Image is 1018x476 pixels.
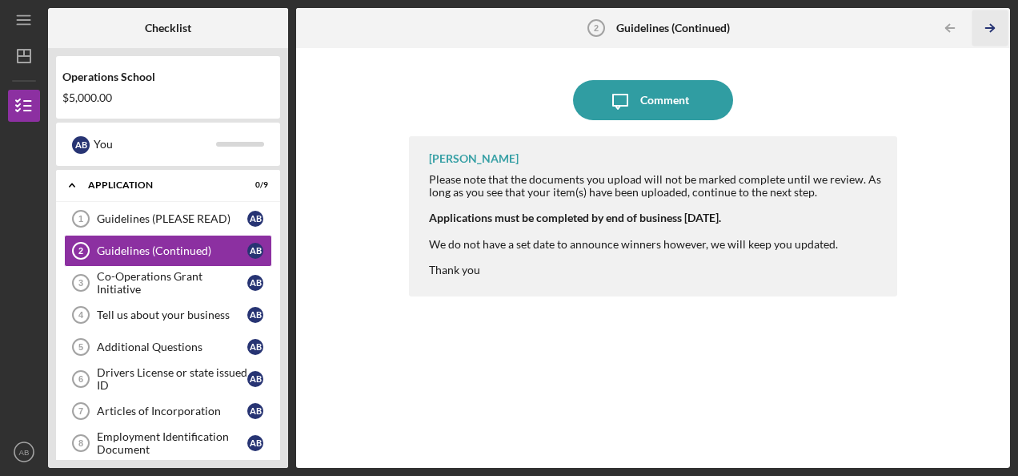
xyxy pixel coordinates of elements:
div: Co-Operations Grant Initiative [97,270,247,296]
div: Application [88,180,228,190]
div: A B [247,243,263,259]
button: AB [8,436,40,468]
div: We do not have a set date to announce winners however, we will keep you updated. [429,238,881,251]
div: Guidelines (Continued) [97,244,247,257]
tspan: 1 [78,214,83,224]
strong: Applications must be completed by end of business [DATE]. [429,211,721,224]
div: A B [247,339,263,355]
button: Comment [573,80,733,120]
a: 7Articles of IncorporationAB [64,395,272,427]
a: 5Additional QuestionsAB [64,331,272,363]
div: A B [247,403,263,419]
div: A B [247,371,263,387]
a: 8Employment Identification DocumentAB [64,427,272,459]
b: Guidelines (Continued) [616,22,730,34]
div: A B [247,307,263,323]
div: You [94,131,216,158]
tspan: 8 [78,438,83,448]
div: Thank you [429,264,881,276]
div: Comment [640,80,689,120]
div: Articles of Incorporation [97,405,247,418]
a: 2Guidelines (Continued)AB [64,235,272,267]
tspan: 7 [78,406,83,416]
div: $5,000.00 [62,91,274,104]
div: 0 / 9 [239,180,268,190]
tspan: 2 [594,23,599,33]
div: Drivers License or state issued ID [97,366,247,392]
tspan: 3 [78,278,83,288]
tspan: 2 [78,246,83,256]
div: A B [247,435,263,451]
div: Tell us about your business [97,309,247,321]
a: 1Guidelines (PLEASE READ)AB [64,203,272,235]
tspan: 5 [78,342,83,352]
div: Please note that the documents you upload will not be marked complete until we review. As long as... [429,173,881,199]
tspan: 4 [78,310,84,320]
a: 6Drivers License or state issued IDAB [64,363,272,395]
div: Additional Questions [97,341,247,353]
div: Operations School [62,71,274,83]
div: A B [247,211,263,227]
div: A B [72,136,90,154]
div: A B [247,275,263,291]
div: Guidelines (PLEASE READ) [97,212,247,225]
tspan: 6 [78,374,83,384]
a: 3Co-Operations Grant InitiativeAB [64,267,272,299]
div: Employment Identification Document [97,430,247,456]
div: [PERSON_NAME] [429,152,519,165]
text: AB [19,448,30,457]
b: Checklist [145,22,191,34]
a: 4Tell us about your businessAB [64,299,272,331]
